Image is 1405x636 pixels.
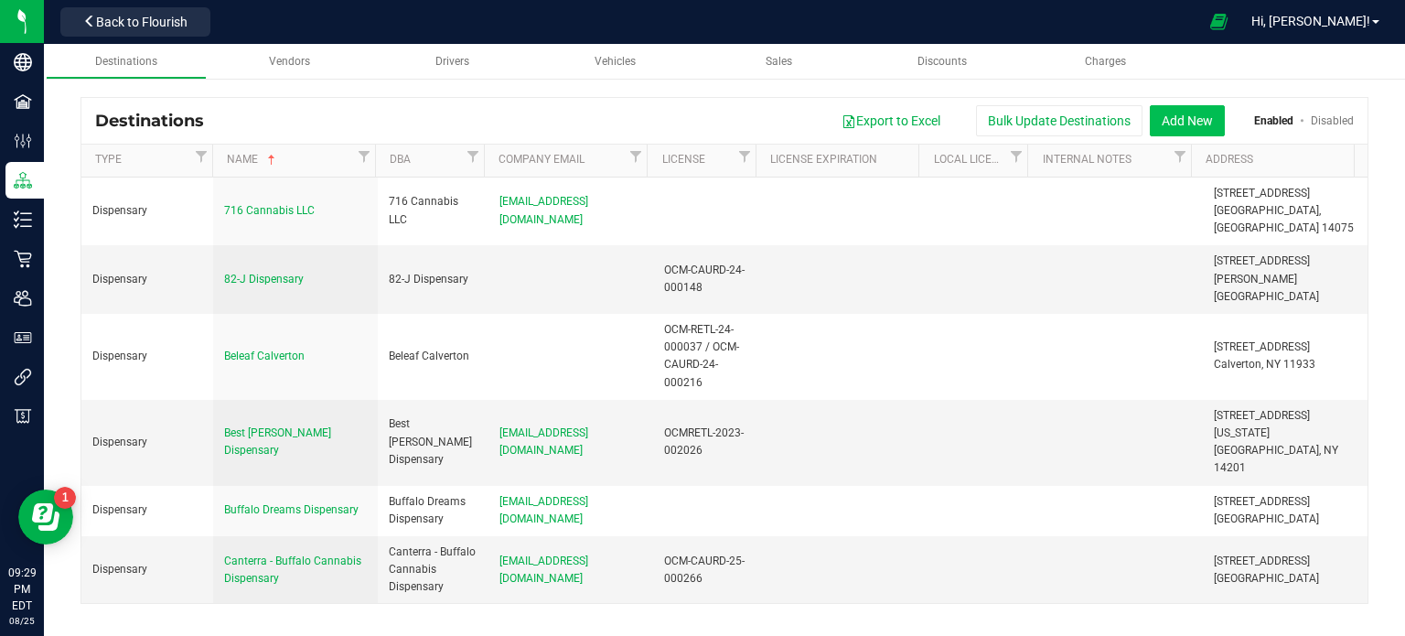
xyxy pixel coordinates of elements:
[1085,55,1126,68] span: Charges
[1214,290,1319,303] span: [GEOGRAPHIC_DATA]
[1311,114,1354,127] a: Disabled
[54,487,76,509] iframe: Resource center unread badge
[389,415,477,469] div: Best [PERSON_NAME] Dispensary
[14,53,32,71] inline-svg: Company
[14,329,32,347] inline-svg: User Roles
[664,321,752,392] div: OCM-RETL-24-000037 / OCM-CAURD-24-000216
[1254,114,1293,127] a: Enabled
[1043,153,1169,167] a: Internal Notes
[14,250,32,268] inline-svg: Retail
[389,348,477,365] div: Beleaf Calverton
[8,565,36,614] p: 09:29 PM EDT
[499,153,625,167] a: Company Email
[734,145,756,167] a: Filter
[389,193,477,228] div: 716 Cannabis LLC
[1214,254,1310,285] span: [STREET_ADDRESS][PERSON_NAME]
[625,145,647,167] a: Filter
[462,145,484,167] a: Filter
[92,434,202,451] div: Dispensary
[1214,495,1310,508] span: [STREET_ADDRESS]
[917,55,967,68] span: Discounts
[389,271,477,288] div: 82-J Dispensary
[390,153,461,167] a: DBA
[353,145,375,167] a: Filter
[92,561,202,578] div: Dispensary
[92,202,202,220] div: Dispensary
[14,407,32,426] inline-svg: Billing
[1214,572,1319,585] span: [GEOGRAPHIC_DATA]
[1214,340,1310,353] span: [STREET_ADDRESS]
[1251,14,1370,28] span: Hi, [PERSON_NAME]!
[95,111,218,131] span: Destinations
[1206,153,1347,167] a: Address
[499,426,588,457] span: [EMAIL_ADDRESS][DOMAIN_NAME]
[227,153,353,167] a: Name
[92,348,202,365] div: Dispensary
[8,614,36,628] p: 08/25
[435,55,469,68] span: Drivers
[14,368,32,386] inline-svg: Integrations
[766,55,792,68] span: Sales
[934,153,1005,167] a: Local License
[664,262,752,296] div: OCM-CAURD-24-000148
[830,105,952,136] button: Export to Excel
[1214,204,1354,234] span: [GEOGRAPHIC_DATA], [GEOGRAPHIC_DATA] 14075
[92,271,202,288] div: Dispensary
[224,350,305,362] span: Beleaf Calverton
[1214,187,1310,199] span: [STREET_ADDRESS]
[224,503,359,516] span: Buffalo Dreams Dispensary
[595,55,636,68] span: Vehicles
[389,493,477,528] div: Buffalo Dreams Dispensary
[976,105,1142,136] button: Bulk Update Destinations
[664,425,752,459] div: OCMRETL-2023-002026
[664,553,752,587] div: OCM-CAURD-25-000266
[14,171,32,189] inline-svg: Distribution
[269,55,310,68] span: Vendors
[1198,4,1239,39] span: Open Ecommerce Menu
[770,153,912,167] a: License Expiration
[95,55,157,68] span: Destinations
[96,15,188,29] span: Back to Flourish
[1214,555,1310,567] span: [STREET_ADDRESS]
[92,501,202,519] div: Dispensary
[14,132,32,150] inline-svg: Configuration
[1214,444,1338,474] span: [GEOGRAPHIC_DATA], NY 14201
[389,544,477,597] div: Canterra - Buffalo Cannabis Dispensary
[1150,105,1225,136] button: Add New
[95,153,189,167] a: Type
[1214,512,1319,525] span: [GEOGRAPHIC_DATA]
[18,490,73,544] iframe: Resource center
[60,7,210,37] button: Back to Flourish
[1214,409,1310,439] span: [STREET_ADDRESS][US_STATE]
[1214,358,1315,371] span: Calverton, NY 11933
[224,204,315,217] span: 716 Cannabis LLC
[1005,145,1027,167] a: Filter
[224,273,304,286] span: 82-J Dispensary
[499,195,588,225] span: [EMAIL_ADDRESS][DOMAIN_NAME]
[14,289,32,307] inline-svg: Users
[14,92,32,111] inline-svg: Facilities
[499,495,588,525] span: [EMAIL_ADDRESS][DOMAIN_NAME]
[1169,145,1191,167] a: Filter
[14,210,32,229] inline-svg: Inventory
[190,145,212,167] a: Filter
[662,153,734,167] a: License
[499,555,588,585] span: [EMAIL_ADDRESS][DOMAIN_NAME]
[224,555,361,585] span: Canterra - Buffalo Cannabis Dispensary
[224,426,331,457] span: Best [PERSON_NAME] Dispensary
